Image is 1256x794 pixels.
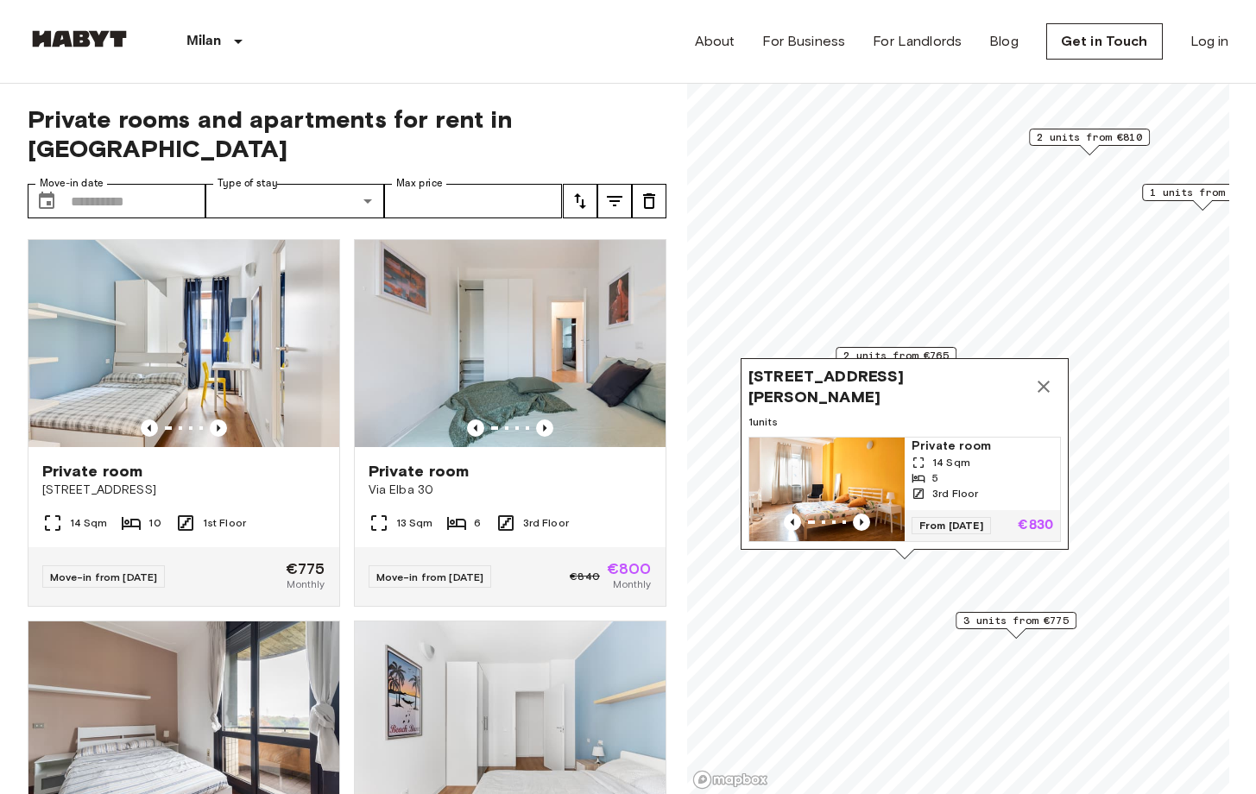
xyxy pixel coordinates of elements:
span: Private room [42,461,143,482]
a: Marketing picture of unit IT-14-014-001-02HPrevious imagePrevious imagePrivate room14 Sqm53rd Flo... [748,437,1061,542]
button: Previous image [141,419,158,437]
span: 2 units from €765 [843,348,949,363]
a: Get in Touch [1046,23,1163,60]
span: Private room [912,438,1053,455]
img: Marketing picture of unit IT-14-085-001-01H [355,240,666,447]
span: Private rooms and apartments for rent in [GEOGRAPHIC_DATA] [28,104,666,163]
a: About [695,31,735,52]
button: Previous image [784,514,801,531]
span: 14 Sqm [70,515,108,531]
span: 10 [148,515,161,531]
span: 3 units from €775 [963,613,1069,628]
img: Habyt [28,30,131,47]
span: 1 units [748,414,1061,430]
a: Blog [989,31,1019,52]
button: tune [563,184,597,218]
span: €775 [286,561,325,577]
span: 1st Floor [203,515,246,531]
div: Map marker [956,612,1076,639]
span: 6 [474,515,481,531]
label: Max price [396,176,443,191]
span: 2 units from €810 [1037,129,1142,145]
span: €800 [607,561,652,577]
label: Move-in date [40,176,104,191]
span: 1 units from €875 [1150,185,1255,200]
button: Choose date [29,184,64,218]
a: Marketing picture of unit IT-14-035-002-09HPrevious imagePrevious imagePrivate room[STREET_ADDRES... [28,239,340,607]
span: Private room [369,461,470,482]
span: 14 Sqm [932,455,970,470]
img: Marketing picture of unit IT-14-035-002-09H [28,240,339,447]
button: tune [632,184,666,218]
p: €830 [1018,519,1053,532]
span: €840 [570,569,600,584]
span: 5 [932,470,938,486]
span: From [DATE] [912,517,991,534]
span: 13 Sqm [396,515,433,531]
button: tune [597,184,632,218]
a: Mapbox logo [692,770,768,790]
button: Previous image [536,419,553,437]
span: [STREET_ADDRESS][PERSON_NAME] [748,366,1026,407]
div: Map marker [1029,129,1150,155]
span: Via Elba 30 [369,482,652,499]
span: 3rd Floor [932,486,978,501]
a: Marketing picture of unit IT-14-085-001-01HPrevious imagePrevious imagePrivate roomVia Elba 3013 ... [354,239,666,607]
div: Map marker [741,358,1069,559]
a: Log in [1190,31,1229,52]
div: Map marker [836,347,956,374]
button: Previous image [467,419,484,437]
span: Monthly [287,577,325,592]
span: Move-in from [DATE] [376,570,484,583]
button: Previous image [210,419,227,437]
span: Move-in from [DATE] [50,570,158,583]
a: For Business [762,31,845,52]
span: Monthly [613,577,651,592]
button: Previous image [853,514,870,531]
span: [STREET_ADDRESS] [42,482,325,499]
label: Type of stay [218,176,278,191]
img: Marketing picture of unit IT-14-014-001-02H [749,438,905,541]
p: Milan [186,31,222,52]
span: 3rd Floor [523,515,569,531]
a: For Landlords [873,31,962,52]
